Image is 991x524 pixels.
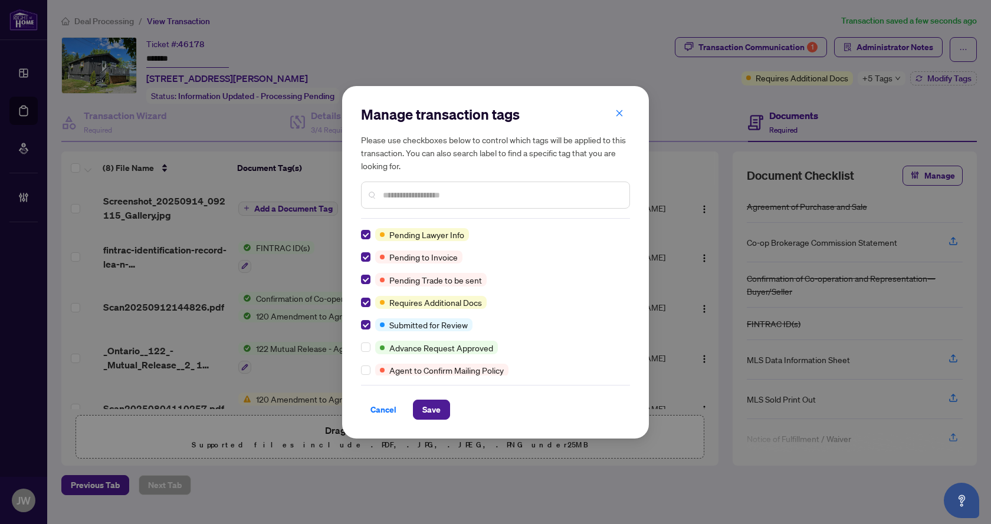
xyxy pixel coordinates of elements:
[361,133,630,172] h5: Please use checkboxes below to control which tags will be applied to this transaction. You can al...
[422,400,441,419] span: Save
[389,364,504,377] span: Agent to Confirm Mailing Policy
[389,228,464,241] span: Pending Lawyer Info
[361,105,630,124] h2: Manage transaction tags
[389,318,468,331] span: Submitted for Review
[370,400,396,419] span: Cancel
[944,483,979,518] button: Open asap
[389,296,482,309] span: Requires Additional Docs
[389,341,493,354] span: Advance Request Approved
[615,109,624,117] span: close
[413,400,450,420] button: Save
[361,400,406,420] button: Cancel
[389,251,458,263] span: Pending to Invoice
[389,273,482,286] span: Pending Trade to be sent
